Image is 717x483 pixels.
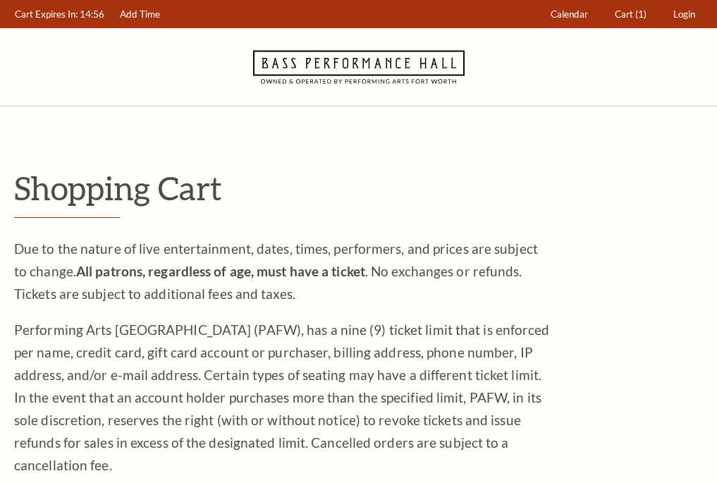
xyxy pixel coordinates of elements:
[14,240,538,302] span: Due to the nature of live entertainment, dates, times, performers, and prices are subject to chan...
[551,8,588,20] span: Calendar
[114,1,167,28] a: Add Time
[615,8,633,20] span: Cart
[14,170,703,206] p: Shopping Cart
[14,319,550,477] p: Performing Arts [GEOGRAPHIC_DATA] (PAFW), has a nine (9) ticket limit that is enforced per name, ...
[673,8,695,20] span: Login
[80,8,104,20] span: 14:56
[608,1,654,28] a: Cart (1)
[635,8,646,20] span: (1)
[667,1,702,28] a: Login
[15,8,78,20] span: Cart Expires In:
[76,263,365,279] strong: All patrons, regardless of age, must have a ticket
[544,1,595,28] a: Calendar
